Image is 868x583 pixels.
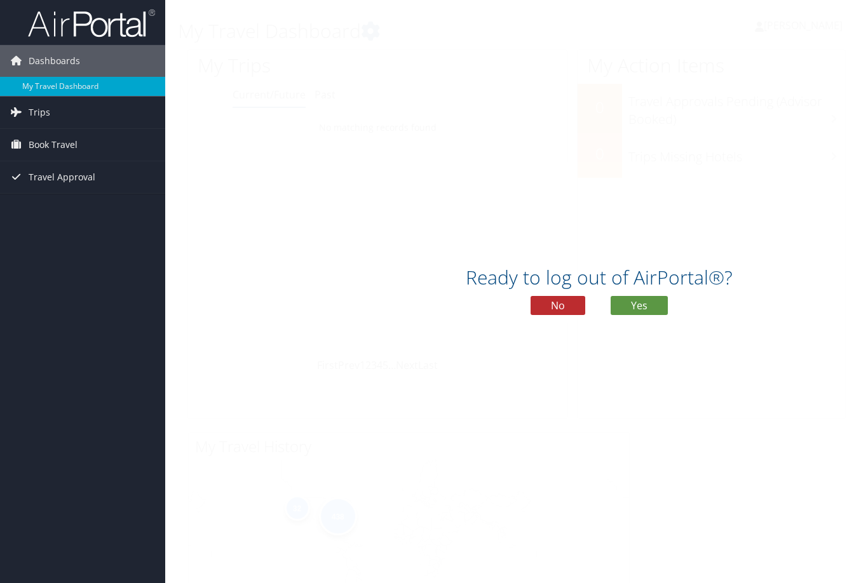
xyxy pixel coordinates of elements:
[28,8,155,38] img: airportal-logo.png
[29,97,50,128] span: Trips
[29,161,95,193] span: Travel Approval
[29,45,80,77] span: Dashboards
[531,296,585,315] button: No
[29,129,78,161] span: Book Travel
[611,296,668,315] button: Yes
